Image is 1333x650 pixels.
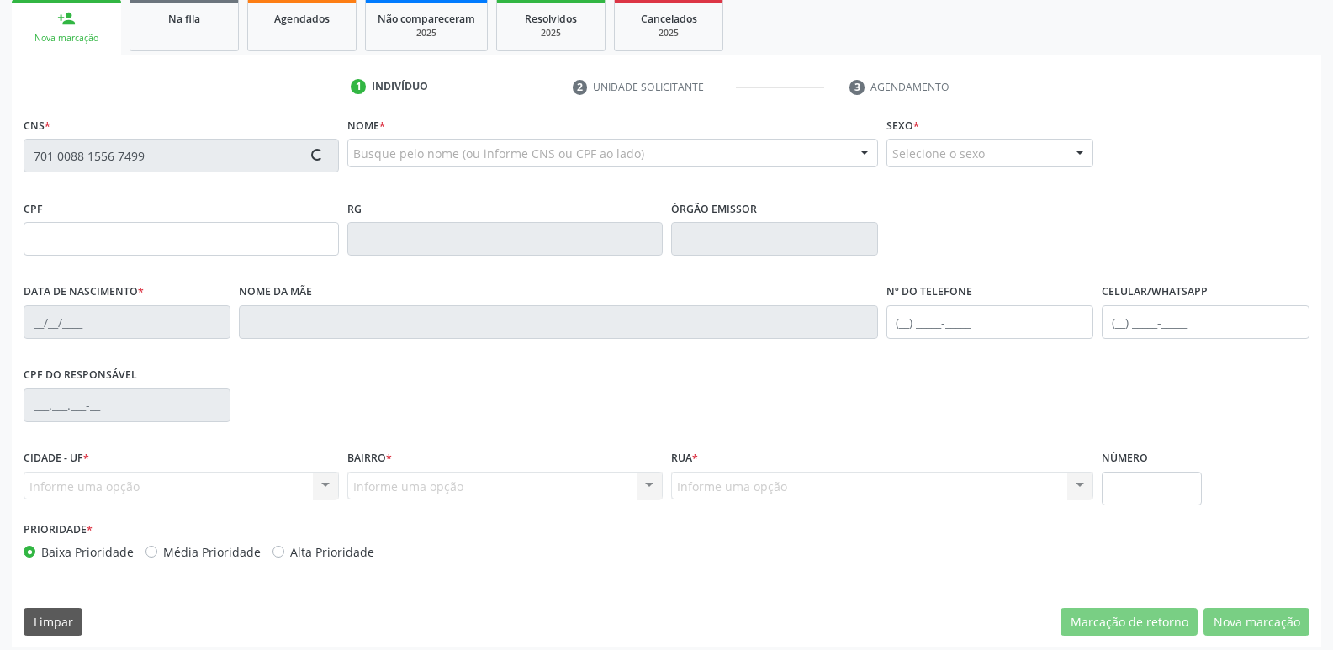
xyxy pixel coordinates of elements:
[347,113,385,139] label: Nome
[525,12,577,26] span: Resolvidos
[24,279,144,305] label: Data de nascimento
[168,12,200,26] span: Na fila
[886,113,919,139] label: Sexo
[274,12,330,26] span: Agendados
[290,543,374,561] label: Alta Prioridade
[163,543,261,561] label: Média Prioridade
[627,27,711,40] div: 2025
[24,517,93,543] label: Prioridade
[671,446,698,472] label: Rua
[1102,305,1309,339] input: (__) _____-_____
[353,145,644,162] span: Busque pelo nome (ou informe CNS ou CPF ao lado)
[41,543,134,561] label: Baixa Prioridade
[372,79,428,94] div: Indivíduo
[24,446,89,472] label: Cidade - UF
[239,279,312,305] label: Nome da mãe
[378,12,475,26] span: Não compareceram
[886,279,972,305] label: Nº do Telefone
[1102,279,1208,305] label: Celular/WhatsApp
[378,27,475,40] div: 2025
[347,446,392,472] label: Bairro
[351,79,366,94] div: 1
[1102,446,1148,472] label: Número
[24,305,230,339] input: __/__/____
[509,27,593,40] div: 2025
[57,9,76,28] div: person_add
[892,145,985,162] span: Selecione o sexo
[24,32,109,45] div: Nova marcação
[24,113,50,139] label: CNS
[24,196,43,222] label: CPF
[671,196,757,222] label: Órgão emissor
[641,12,697,26] span: Cancelados
[24,362,137,388] label: CPF do responsável
[24,388,230,422] input: ___.___.___-__
[347,196,362,222] label: RG
[886,305,1093,339] input: (__) _____-_____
